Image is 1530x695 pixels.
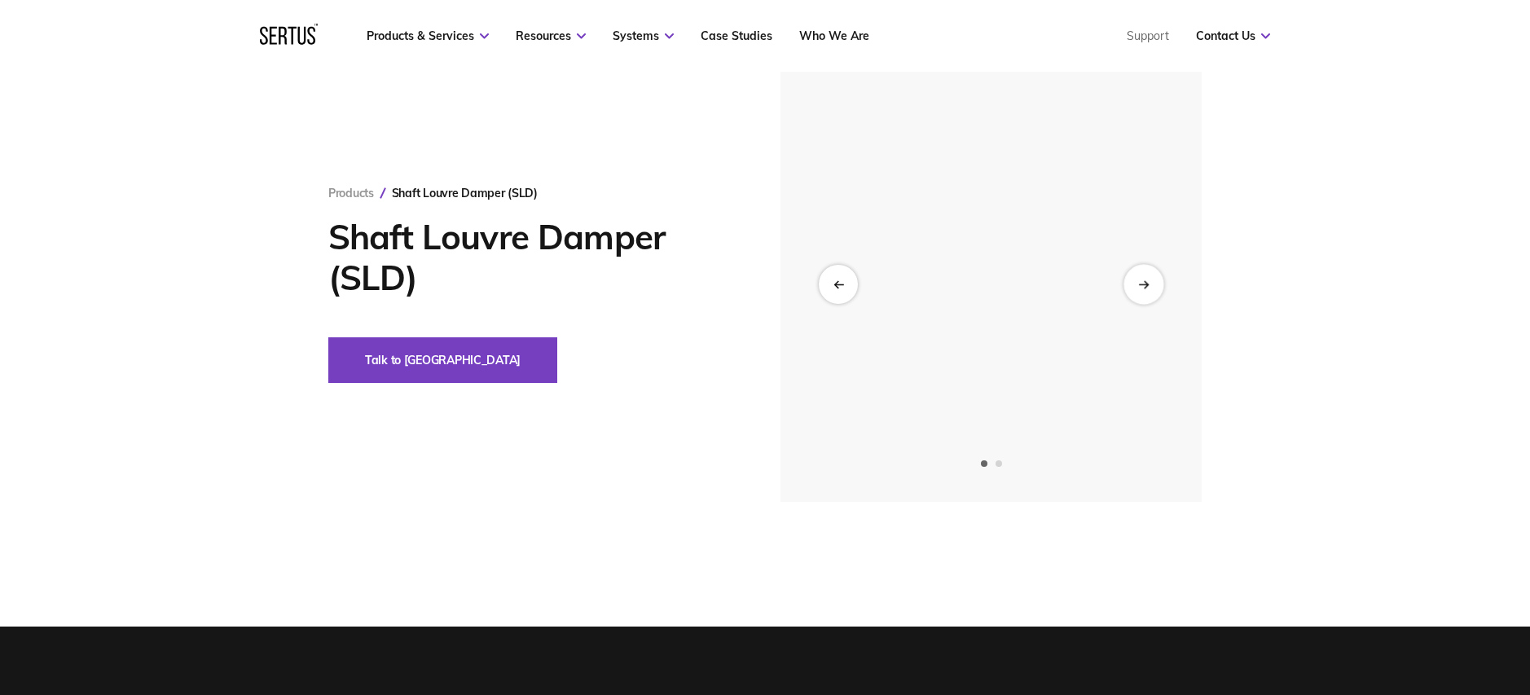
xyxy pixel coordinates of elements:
[799,29,869,43] a: Who We Are
[996,460,1002,467] span: Go to slide 2
[1196,29,1270,43] a: Contact Us
[701,29,772,43] a: Case Studies
[613,29,674,43] a: Systems
[328,186,374,200] a: Products
[1123,264,1163,304] div: Next slide
[1127,29,1169,43] a: Support
[328,217,732,298] h1: Shaft Louvre Damper (SLD)
[367,29,489,43] a: Products & Services
[328,337,557,383] button: Talk to [GEOGRAPHIC_DATA]
[516,29,586,43] a: Resources
[819,265,858,304] div: Previous slide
